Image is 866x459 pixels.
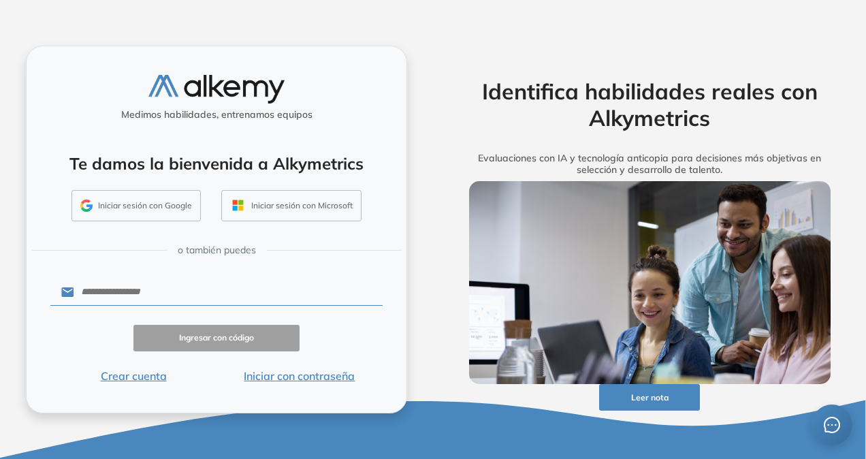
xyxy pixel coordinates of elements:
button: Ingresar con código [133,325,300,351]
button: Iniciar con contraseña [216,368,383,384]
button: Crear cuenta [50,368,216,384]
img: OUTLOOK_ICON [230,197,246,213]
button: Iniciar sesión con Google [71,190,201,221]
img: GMAIL_ICON [80,200,93,212]
button: Iniciar sesión con Microsoft [221,190,362,221]
img: img-more-info [469,181,831,385]
h5: Evaluaciones con IA y tecnología anticopia para decisiones más objetivas en selección y desarroll... [449,153,850,176]
h2: Identifica habilidades reales con Alkymetrics [449,78,850,131]
h4: Te damos la bienvenida a Alkymetrics [44,154,389,174]
h5: Medimos habilidades, entrenamos equipos [32,109,401,121]
img: logo-alkemy [148,75,285,103]
span: o también puedes [178,243,256,257]
button: Leer nota [599,384,700,411]
span: message [824,417,840,433]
